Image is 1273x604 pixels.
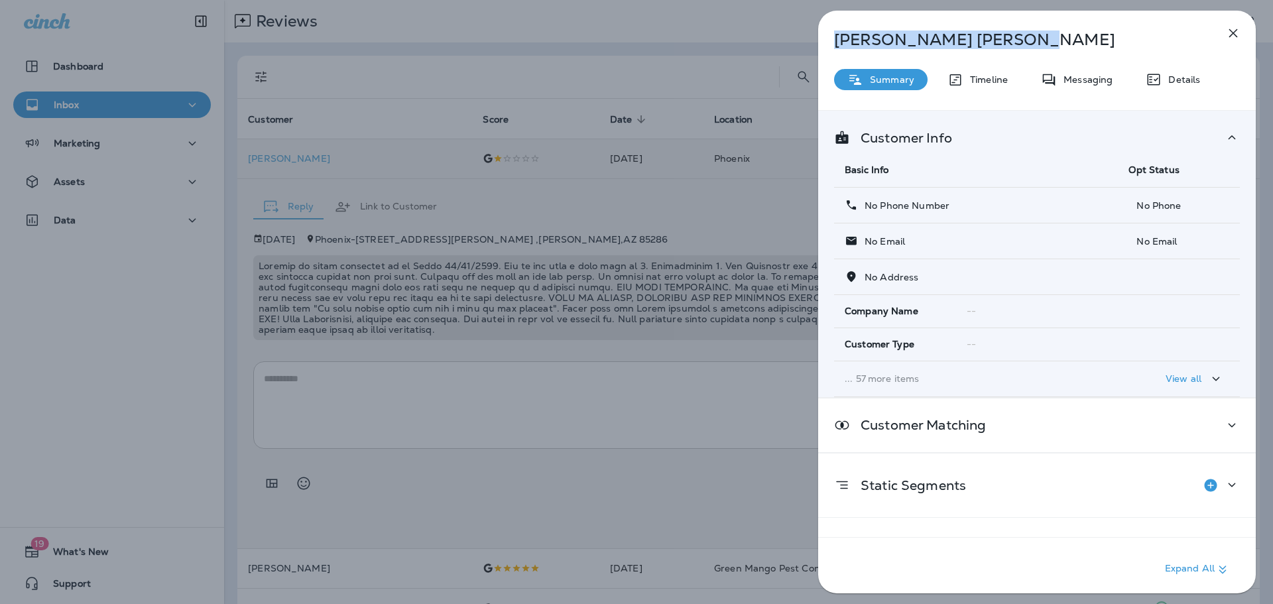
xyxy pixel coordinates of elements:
[845,373,1107,384] p: ... 57 more items
[967,305,976,317] span: --
[850,480,966,491] p: Static Segments
[1160,367,1229,391] button: View all
[845,339,914,350] span: Customer Type
[1057,74,1113,85] p: Messaging
[1162,74,1200,85] p: Details
[1128,200,1229,211] p: No Phone
[963,74,1008,85] p: Timeline
[1128,164,1179,176] span: Opt Status
[858,236,905,247] p: No Email
[850,420,986,430] p: Customer Matching
[1166,373,1201,384] p: View all
[863,74,914,85] p: Summary
[1197,472,1224,499] button: Add to Static Segment
[845,306,918,317] span: Company Name
[834,30,1196,49] p: [PERSON_NAME] [PERSON_NAME]
[845,164,888,176] span: Basic Info
[1165,562,1231,577] p: Expand All
[967,338,976,350] span: --
[858,200,949,211] p: No Phone Number
[1128,236,1229,247] p: No Email
[858,272,918,282] p: No Address
[1160,558,1236,581] button: Expand All
[850,133,952,143] p: Customer Info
